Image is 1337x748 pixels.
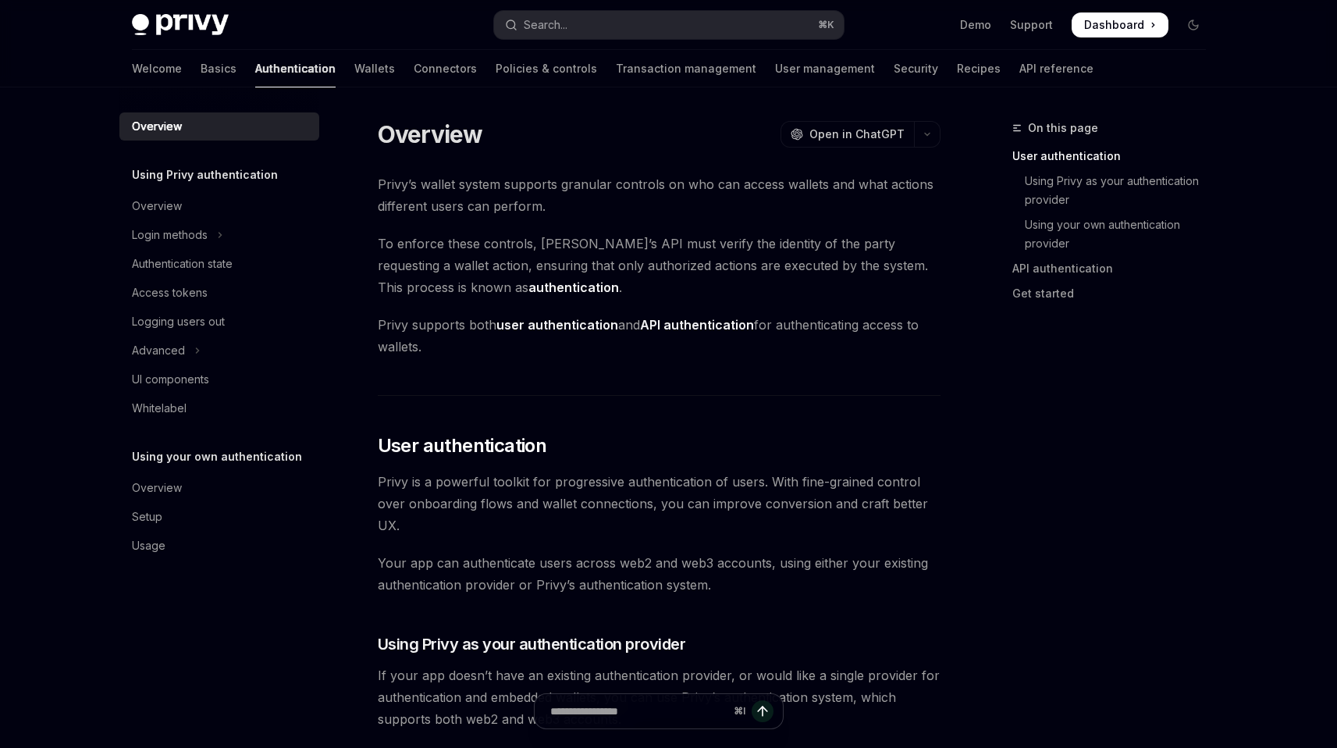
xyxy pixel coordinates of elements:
[132,447,302,466] h5: Using your own authentication
[119,112,319,141] a: Overview
[132,14,229,36] img: dark logo
[132,226,208,244] div: Login methods
[781,121,914,148] button: Open in ChatGPT
[378,173,941,217] span: Privy’s wallet system supports granular controls on who can access wallets and what actions diffe...
[960,17,991,33] a: Demo
[957,50,1001,87] a: Recipes
[378,233,941,298] span: To enforce these controls, [PERSON_NAME]’s API must verify the identity of the party requesting a...
[378,664,941,730] span: If your app doesn’t have an existing authentication provider, or would like a single provider for...
[201,50,236,87] a: Basics
[378,314,941,358] span: Privy supports both and for authenticating access to wallets.
[1084,17,1144,33] span: Dashboard
[378,433,547,458] span: User authentication
[1012,281,1218,306] a: Get started
[496,317,618,333] strong: user authentication
[528,280,619,295] strong: authentication
[818,19,834,31] span: ⌘ K
[132,117,182,136] div: Overview
[132,341,185,360] div: Advanced
[809,126,905,142] span: Open in ChatGPT
[1012,256,1218,281] a: API authentication
[1072,12,1168,37] a: Dashboard
[132,399,187,418] div: Whitelabel
[378,120,483,148] h1: Overview
[524,16,567,34] div: Search...
[378,633,686,655] span: Using Privy as your authentication provider
[378,471,941,536] span: Privy is a powerful toolkit for progressive authentication of users. With fine-grained control ov...
[640,317,754,333] strong: API authentication
[1012,144,1218,169] a: User authentication
[119,337,319,365] button: Toggle Advanced section
[119,250,319,278] a: Authentication state
[132,536,165,555] div: Usage
[496,50,597,87] a: Policies & controls
[119,365,319,394] a: UI components
[414,50,477,87] a: Connectors
[1012,212,1218,256] a: Using your own authentication provider
[1181,12,1206,37] button: Toggle dark mode
[894,50,938,87] a: Security
[119,308,319,336] a: Logging users out
[1010,17,1053,33] a: Support
[616,50,756,87] a: Transaction management
[132,197,182,215] div: Overview
[132,283,208,302] div: Access tokens
[132,370,209,389] div: UI components
[119,474,319,502] a: Overview
[119,532,319,560] a: Usage
[119,192,319,220] a: Overview
[494,11,844,39] button: Open search
[119,503,319,531] a: Setup
[1012,169,1218,212] a: Using Privy as your authentication provider
[752,700,773,722] button: Send message
[132,508,162,526] div: Setup
[1028,119,1098,137] span: On this page
[132,479,182,497] div: Overview
[119,394,319,422] a: Whitelabel
[132,166,278,184] h5: Using Privy authentication
[132,50,182,87] a: Welcome
[1019,50,1093,87] a: API reference
[354,50,395,87] a: Wallets
[119,221,319,249] button: Toggle Login methods section
[775,50,875,87] a: User management
[132,312,225,331] div: Logging users out
[255,50,336,87] a: Authentication
[119,279,319,307] a: Access tokens
[132,255,233,273] div: Authentication state
[378,552,941,596] span: Your app can authenticate users across web2 and web3 accounts, using either your existing authent...
[550,694,727,728] input: Ask a question...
